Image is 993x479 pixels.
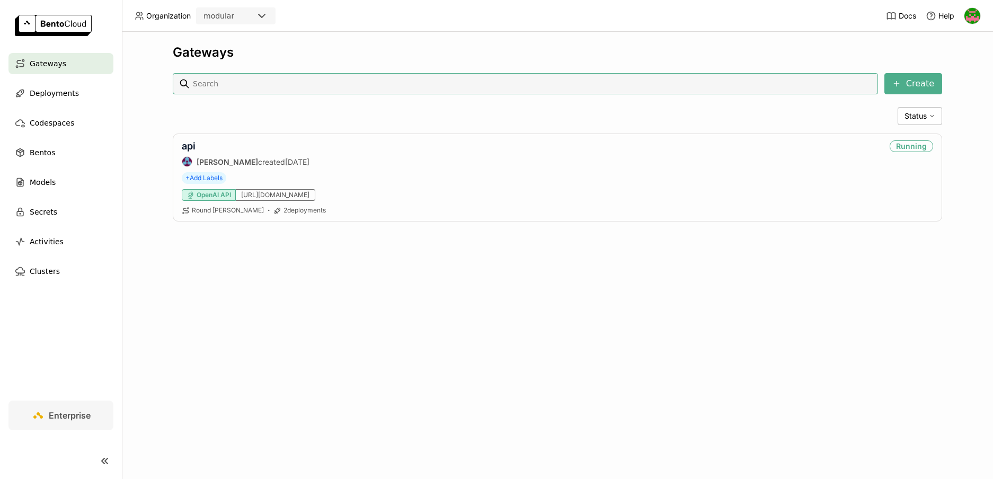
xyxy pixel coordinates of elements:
[898,107,942,125] div: Status
[938,11,954,21] span: Help
[197,191,231,199] span: OpenAI API
[192,75,874,92] input: Search
[283,206,326,215] span: 2 deployment s
[886,11,916,21] a: Docs
[30,87,79,100] span: Deployments
[30,57,66,70] span: Gateways
[30,146,55,159] span: Bentos
[203,11,234,21] div: modular
[8,261,113,282] a: Clusters
[49,410,91,421] span: Enterprise
[173,45,942,60] div: Gateways
[899,11,916,21] span: Docs
[8,201,113,223] a: Secrets
[30,265,60,278] span: Clusters
[905,111,927,121] span: Status
[30,117,74,129] span: Codespaces
[8,83,113,104] a: Deployments
[235,11,236,22] input: Selected modular.
[8,172,113,193] a: Models
[192,206,264,215] span: Round [PERSON_NAME]
[8,53,113,74] a: Gateways
[8,142,113,163] a: Bentos
[285,157,309,166] span: [DATE]
[30,206,57,218] span: Secrets
[30,176,56,189] span: Models
[197,157,258,166] strong: [PERSON_NAME]
[30,235,64,248] span: Activities
[15,15,92,36] img: logo
[884,73,942,94] button: Create
[236,189,315,201] div: [URL][DOMAIN_NAME]
[964,8,980,24] img: Eve Weinberg
[8,401,113,430] a: Enterprise
[8,231,113,252] a: Activities
[182,157,192,166] img: Jiang
[182,156,309,167] div: created
[146,11,191,21] span: Organization
[8,112,113,134] a: Codespaces
[182,172,226,184] span: +Add Labels
[182,140,196,152] a: api
[890,140,933,152] div: Running
[926,11,954,21] div: Help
